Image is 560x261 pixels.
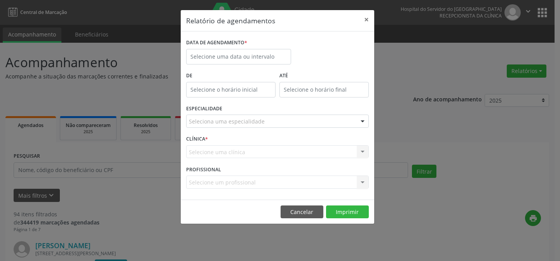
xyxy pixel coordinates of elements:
label: CLÍNICA [186,133,208,145]
h5: Relatório de agendamentos [186,16,275,26]
label: ESPECIALIDADE [186,103,222,115]
label: PROFISSIONAL [186,164,221,176]
input: Selecione o horário inicial [186,82,276,97]
input: Selecione uma data ou intervalo [186,49,291,64]
span: Seleciona uma especialidade [189,117,265,125]
button: Close [359,10,374,29]
label: DATA DE AGENDAMENTO [186,37,247,49]
label: De [186,70,276,82]
button: Cancelar [281,205,323,219]
input: Selecione o horário final [279,82,369,97]
button: Imprimir [326,205,369,219]
label: ATÉ [279,70,369,82]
